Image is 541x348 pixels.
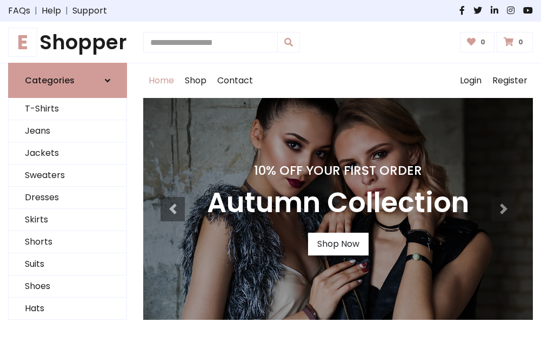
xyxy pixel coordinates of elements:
[9,98,126,120] a: T-Shirts
[516,37,526,47] span: 0
[9,187,126,209] a: Dresses
[212,63,258,98] a: Contact
[8,63,127,98] a: Categories
[478,37,488,47] span: 0
[8,4,30,17] a: FAQs
[8,30,127,54] a: EShopper
[143,63,179,98] a: Home
[30,4,42,17] span: |
[9,275,126,298] a: Shoes
[9,231,126,253] a: Shorts
[308,233,369,255] a: Shop Now
[460,32,495,52] a: 0
[9,298,126,320] a: Hats
[455,63,487,98] a: Login
[61,4,72,17] span: |
[9,253,126,275] a: Suits
[8,30,127,54] h1: Shopper
[9,120,126,142] a: Jeans
[9,142,126,165] a: Jackets
[179,63,212,98] a: Shop
[8,28,37,57] span: E
[42,4,61,17] a: Help
[497,32,533,52] a: 0
[487,63,533,98] a: Register
[207,187,469,220] h3: Autumn Collection
[207,163,469,178] h4: 10% Off Your First Order
[72,4,107,17] a: Support
[9,209,126,231] a: Skirts
[9,165,126,187] a: Sweaters
[25,75,75,86] h6: Categories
